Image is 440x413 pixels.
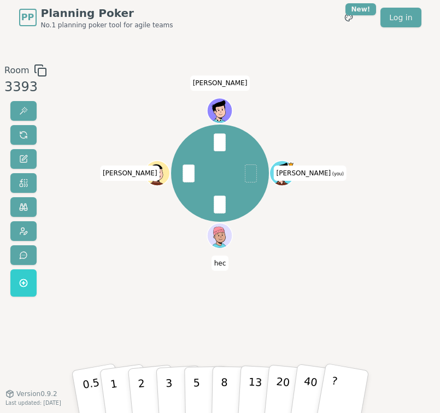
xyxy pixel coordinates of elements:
button: Send feedback [10,245,37,265]
div: 3393 [4,77,47,97]
span: Click to change your name [212,256,229,271]
button: Change deck [10,173,37,193]
span: Click to change your name [100,166,160,181]
button: Click to change your avatar [271,162,294,185]
span: Click to change your name [274,166,347,181]
button: Change avatar [10,221,37,241]
span: Planning Poker [41,5,173,21]
span: (you) [331,172,344,176]
button: Get a named room [10,269,37,297]
span: PP [21,11,34,24]
a: PPPlanning PokerNo.1 planning poker tool for agile teams [19,5,173,29]
button: Change name [10,149,37,169]
button: Reveal votes [10,101,37,121]
button: New! [339,8,359,27]
span: Version 0.9.2 [16,390,57,398]
div: New! [345,3,377,15]
span: Room [4,64,30,77]
span: Edgar is the host [288,162,295,168]
span: Last updated: [DATE] [5,400,61,406]
button: Version0.9.2 [5,390,57,398]
span: No.1 planning poker tool for agile teams [41,21,173,29]
button: Watch only [10,197,37,217]
span: Click to change your name [190,75,250,91]
a: Log in [380,8,421,27]
button: Reset votes [10,125,37,145]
